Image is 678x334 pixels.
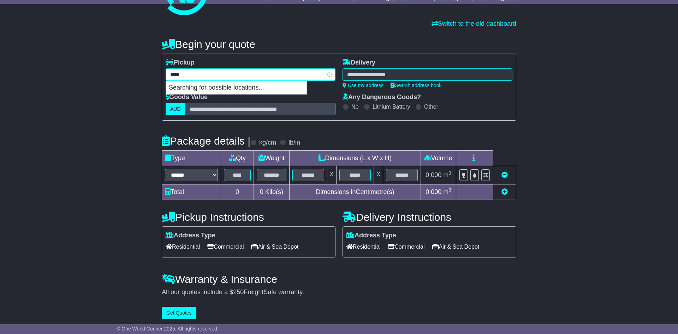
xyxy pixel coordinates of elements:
a: Add new item [501,188,508,195]
span: 250 [233,289,244,296]
div: All our quotes include a $ FreightSafe warranty. [162,289,516,296]
td: Kilo(s) [254,184,290,200]
span: m [443,171,451,178]
a: Switch to the old dashboard [432,20,516,27]
label: Address Type [346,232,396,239]
span: Commercial [207,241,244,252]
td: x [327,166,336,184]
span: Air & Sea Depot [432,241,480,252]
span: Residential [346,241,381,252]
td: Volume [421,151,456,166]
label: Pickup [166,59,195,67]
label: AUD [166,103,185,115]
label: Lithium Battery [373,103,410,110]
p: Searching for possible locations... [166,81,307,95]
td: Weight [254,151,290,166]
h4: Pickup Instructions [162,211,335,223]
label: Goods Value [166,93,208,101]
label: Delivery [343,59,375,67]
sup: 3 [448,170,451,176]
a: Use my address [343,83,383,88]
typeahead: Please provide city [166,68,335,81]
button: Get Quotes [162,307,196,319]
td: Dimensions (L x W x H) [289,151,421,166]
label: Address Type [166,232,215,239]
h4: Warranty & Insurance [162,273,516,285]
td: 0 [221,184,254,200]
h4: Begin your quote [162,38,516,50]
label: Other [424,103,438,110]
span: Commercial [388,241,424,252]
label: Any Dangerous Goods? [343,93,421,101]
a: Search address book [391,83,441,88]
td: Qty [221,151,254,166]
label: kg/cm [259,139,276,147]
td: Dimensions in Centimetre(s) [289,184,421,200]
span: Air & Sea Depot [251,241,299,252]
span: Residential [166,241,200,252]
label: No [351,103,358,110]
td: Type [162,151,221,166]
span: 0.000 [426,171,441,178]
label: lb/in [289,139,300,147]
sup: 3 [448,187,451,193]
span: © One World Courier 2025. All rights reserved. [117,326,219,332]
td: Total [162,184,221,200]
td: x [374,166,383,184]
h4: Package details | [162,135,250,147]
span: m [443,188,451,195]
a: Remove this item [501,171,508,178]
span: 0 [260,188,263,195]
h4: Delivery Instructions [343,211,516,223]
span: 0.000 [426,188,441,195]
